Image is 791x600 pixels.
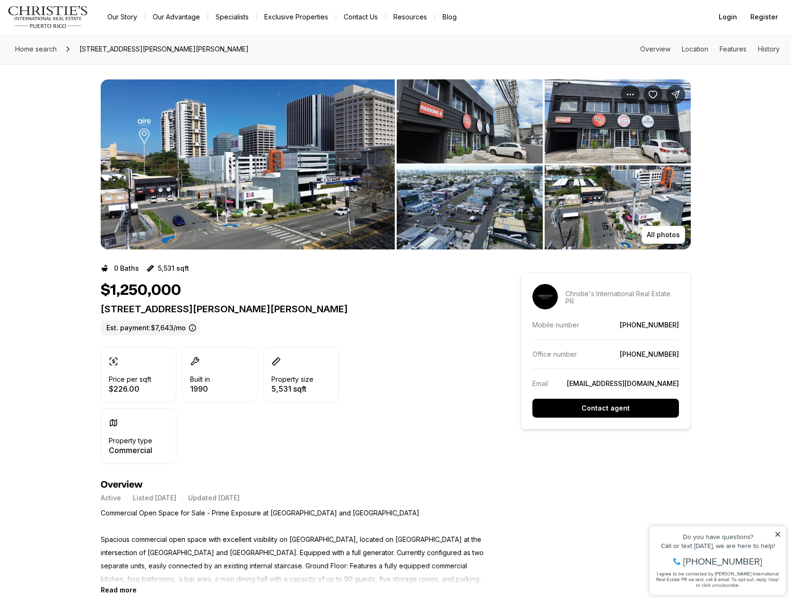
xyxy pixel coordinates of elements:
button: Property options [621,85,640,104]
p: Built in [190,376,210,383]
span: Home search [15,45,57,53]
a: Skip to: Features [720,45,747,53]
p: Property size [271,376,313,383]
img: logo [8,6,88,28]
button: View image gallery [545,165,691,249]
button: Read more [101,586,137,594]
p: $226.00 [109,385,151,393]
p: Commercial Open Space for Sale - Prime Exposure at [GEOGRAPHIC_DATA] and [GEOGRAPHIC_DATA] Spacio... [101,506,487,586]
button: View image gallery [397,165,543,249]
div: Do you have questions? [10,21,137,28]
a: [PHONE_NUMBER] [620,321,679,329]
h1: $1,250,000 [101,282,181,300]
span: [STREET_ADDRESS][PERSON_NAME][PERSON_NAME] [76,42,252,57]
a: Our Story [100,10,145,24]
button: View image gallery [101,79,395,249]
a: Exclusive Properties [257,10,336,24]
a: [PHONE_NUMBER] [620,350,679,358]
p: Updated [DATE] [188,494,240,502]
button: All photos [642,226,685,244]
a: Skip to: History [758,45,780,53]
label: Est. payment: $7,643/mo [101,320,200,335]
a: Skip to: Overview [640,45,670,53]
p: All photos [647,231,680,239]
p: Listed [DATE] [133,494,176,502]
button: Contact Us [336,10,385,24]
span: Login [719,13,737,21]
span: I agree to be contacted by [PERSON_NAME] International Real Estate PR via text, call & email. To ... [12,58,135,76]
p: Property type [109,437,152,445]
button: Contact agent [532,399,679,418]
p: Mobile number [532,321,579,329]
h4: Overview [101,479,487,490]
p: 0 Baths [114,265,139,272]
button: Register [745,8,783,26]
a: Specialists [208,10,256,24]
a: Blog [435,10,464,24]
li: 1 of 6 [101,79,395,249]
a: Resources [386,10,435,24]
p: Active [101,494,121,502]
p: Price per sqft [109,376,151,383]
button: Save Property: 133 C. O'NEILL, RD [643,85,662,104]
div: Listing Photos [101,79,691,249]
p: 5,531 sqft [271,385,313,393]
button: View image gallery [545,79,691,163]
a: Our Advantage [145,10,208,24]
p: Office number [532,350,577,358]
p: Commercial [109,446,152,454]
p: Contact agent [582,404,630,412]
p: 5,531 sqft [158,265,189,272]
button: View image gallery [397,79,543,163]
p: [STREET_ADDRESS][PERSON_NAME][PERSON_NAME] [101,303,487,315]
p: Email [532,379,548,387]
a: Home search [11,42,61,57]
a: [EMAIL_ADDRESS][DOMAIN_NAME] [567,379,679,387]
nav: Page section menu [640,45,780,53]
button: Share Property: 133 C. O'NEILL, RD [666,85,685,104]
a: Skip to: Location [682,45,708,53]
p: Christie's International Real Estate PR [565,290,679,305]
div: Call or text [DATE], we are here to help! [10,30,137,37]
p: 1990 [190,385,210,393]
span: [PHONE_NUMBER] [39,44,118,54]
span: Register [750,13,778,21]
li: 2 of 6 [397,79,691,249]
button: Login [713,8,743,26]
